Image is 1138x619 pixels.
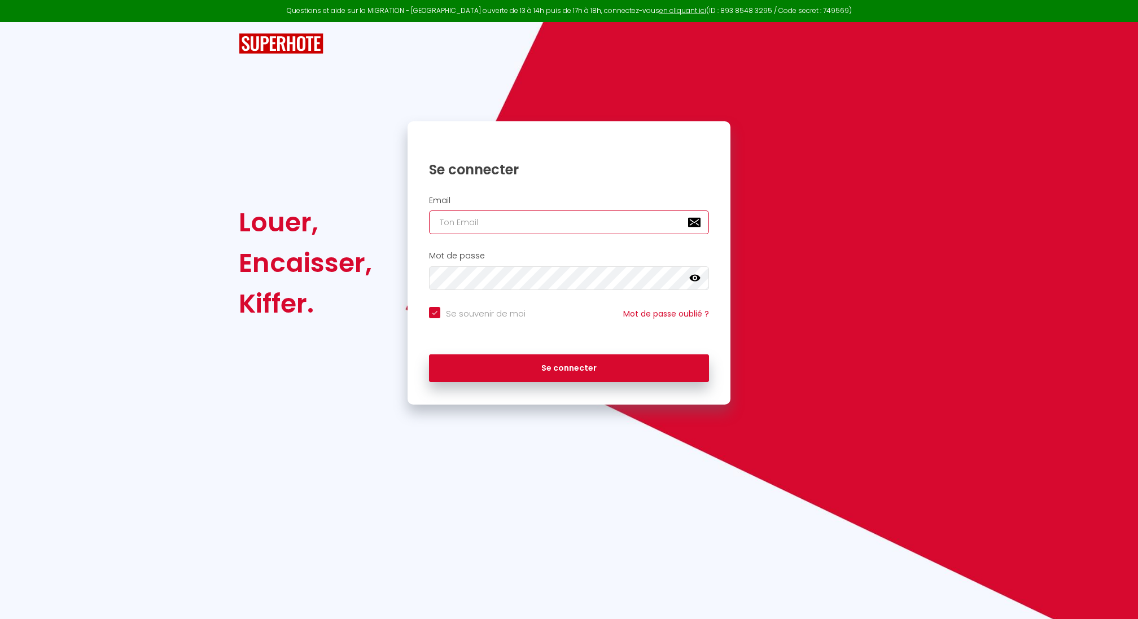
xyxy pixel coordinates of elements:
h1: Se connecter [429,161,709,178]
div: Louer, [239,202,372,243]
h2: Mot de passe [429,251,709,261]
input: Ton Email [429,210,709,234]
img: SuperHote logo [239,33,323,54]
div: Encaisser, [239,243,372,283]
a: en cliquant ici [659,6,706,15]
button: Se connecter [429,354,709,383]
h2: Email [429,196,709,205]
div: Kiffer. [239,283,372,324]
a: Mot de passe oublié ? [623,308,709,319]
